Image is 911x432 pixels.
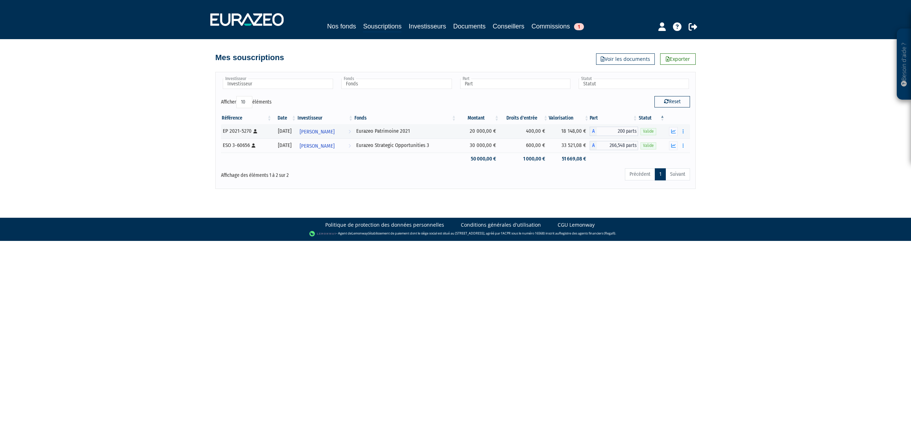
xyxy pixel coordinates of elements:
[641,128,656,135] span: Valide
[327,21,356,31] a: Nos fonds
[363,21,401,32] a: Souscriptions
[461,221,541,228] a: Conditions générales d'utilisation
[549,138,590,153] td: 33 521,08 €
[272,112,297,124] th: Date: activer pour trier la colonne par ordre croissant
[457,112,500,124] th: Montant: activer pour trier la colonne par ordre croissant
[532,21,584,31] a: Commissions1
[597,141,638,150] span: 266,548 parts
[354,112,457,124] th: Fonds: activer pour trier la colonne par ordre croissant
[559,231,615,236] a: Registre des agents financiers (Regafi)
[221,96,272,108] label: Afficher éléments
[500,124,549,138] td: 400,00 €
[236,96,252,108] select: Afficheréléments
[597,127,638,136] span: 200 parts
[638,112,665,124] th: Statut : activer pour trier la colonne par ordre d&eacute;croissant
[7,230,904,237] div: - Agent de (établissement de paiement dont le siège social est situé au [STREET_ADDRESS], agréé p...
[275,142,294,149] div: [DATE]
[215,53,284,62] h4: Mes souscriptions
[348,139,351,153] i: Voir l'investisseur
[457,138,500,153] td: 30 000,00 €
[549,153,590,165] td: 51 669,08 €
[500,153,549,165] td: 1 000,00 €
[900,32,908,96] p: Besoin d'aide ?
[590,141,597,150] span: A
[549,112,590,124] th: Valorisation: activer pour trier la colonne par ordre croissant
[574,23,584,30] span: 1
[275,127,294,135] div: [DATE]
[297,124,354,138] a: [PERSON_NAME]
[596,53,655,65] a: Voir les documents
[654,96,690,107] button: Reset
[221,112,272,124] th: Référence : activer pour trier la colonne par ordre croissant
[352,231,368,236] a: Lemonway
[348,125,351,138] i: Voir l'investisseur
[300,125,335,138] span: [PERSON_NAME]
[223,142,270,149] div: ESO 3-60656
[655,168,666,180] a: 1
[500,112,549,124] th: Droits d'entrée: activer pour trier la colonne par ordre croissant
[500,138,549,153] td: 600,00 €
[409,21,446,31] a: Investisseurs
[210,13,284,26] img: 1732889491-logotype_eurazeo_blanc_rvb.png
[356,127,454,135] div: Eurazeo Patrimoine 2021
[549,124,590,138] td: 18 148,00 €
[590,127,597,136] span: A
[297,138,354,153] a: [PERSON_NAME]
[660,53,696,65] a: Exporter
[558,221,595,228] a: CGU Lemonway
[223,127,270,135] div: EP 2021-5270
[325,221,444,228] a: Politique de protection des données personnelles
[493,21,525,31] a: Conseillers
[356,142,454,149] div: Eurazeo Strategic Opportunities 3
[457,153,500,165] td: 50 000,00 €
[309,230,337,237] img: logo-lemonway.png
[252,143,256,148] i: [Français] Personne physique
[300,139,335,153] span: [PERSON_NAME]
[590,141,638,150] div: A - Eurazeo Strategic Opportunities 3
[641,142,656,149] span: Valide
[253,129,257,133] i: [Français] Personne physique
[453,21,486,31] a: Documents
[221,168,410,179] div: Affichage des éléments 1 à 2 sur 2
[297,112,354,124] th: Investisseur: activer pour trier la colonne par ordre croissant
[457,124,500,138] td: 20 000,00 €
[590,112,638,124] th: Part: activer pour trier la colonne par ordre croissant
[590,127,638,136] div: A - Eurazeo Patrimoine 2021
